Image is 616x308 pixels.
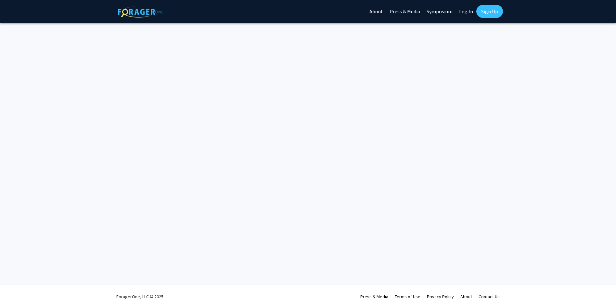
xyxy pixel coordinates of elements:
[479,294,500,300] a: Contact Us
[118,6,163,18] img: ForagerOne Logo
[476,5,503,18] a: Sign Up
[427,294,454,300] a: Privacy Policy
[360,294,388,300] a: Press & Media
[460,294,472,300] a: About
[395,294,420,300] a: Terms of Use
[116,285,163,308] div: ForagerOne, LLC © 2025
